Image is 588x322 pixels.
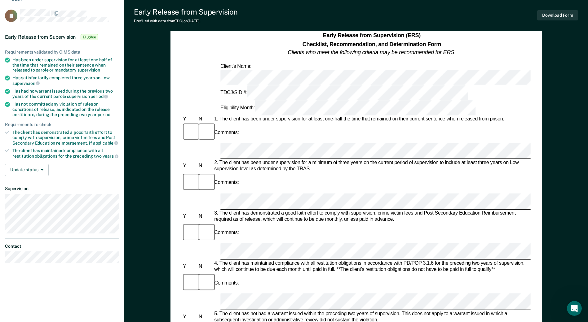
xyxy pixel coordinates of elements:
div: Comments: [213,280,240,286]
div: 4. The client has maintained compliance with all restitution obligations in accordance with PD/PO... [213,260,531,273]
dt: Contact [5,244,119,249]
div: Comments: [213,230,240,236]
div: Requirements to check [5,122,119,127]
div: Y [182,314,197,320]
div: N [197,163,213,169]
div: N [197,213,213,220]
em: Clients who meet the following criteria may be recommended for ERS. [288,49,456,55]
div: Y [182,163,197,169]
span: supervision [12,81,40,86]
div: Has been under supervision for at least one half of the time that remained on their sentence when... [12,57,119,73]
button: Update status [5,164,49,176]
div: Comments: [213,180,240,186]
div: 3. The client has demonstrated a good faith effort to comply with supervision, crime victim fees ... [213,210,531,223]
div: 1. The client has been under supervision for at least one-half the time that remained on their cu... [213,116,531,122]
div: Has satisfactorily completed three years on Low [12,75,119,86]
div: Comments: [213,129,240,136]
div: N [197,314,213,320]
button: Download Form [537,10,578,20]
span: years [103,154,118,159]
span: Early Release from Supervision [5,34,76,40]
div: Prefilled with data from TDCJ on [DATE] . [134,19,238,23]
div: Eligibility Month: [219,100,477,115]
span: Eligible [81,34,98,40]
div: Y [182,263,197,270]
strong: Checklist, Recommendation, and Determination Form [303,41,441,47]
span: period [91,94,108,99]
span: period [98,112,110,117]
div: The client has maintained compliance with all restitution obligations for the preceding two [12,148,119,159]
span: supervision [77,67,100,72]
div: Has not committed any violation of rules or conditions of release, as indicated on the release ce... [12,102,119,117]
div: Early Release from Supervision [134,7,238,16]
div: Y [182,116,197,122]
div: 2. The client has been under supervision for a minimum of three years on the current period of su... [213,160,531,172]
div: The client has demonstrated a good faith effort to comply with supervision, crime victim fees and... [12,130,119,146]
div: Requirements validated by OIMS data [5,50,119,55]
div: N [197,116,213,122]
div: Y [182,213,197,220]
strong: Early Release from Supervision (ERS) [323,33,420,39]
div: TDCJ/SID #: [219,85,469,100]
span: applicable [93,141,118,146]
div: N [197,263,213,270]
dt: Supervision [5,186,119,191]
div: Has had no warrant issued during the previous two years of the current parole supervision [12,89,119,99]
iframe: Intercom live chat [567,301,582,316]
